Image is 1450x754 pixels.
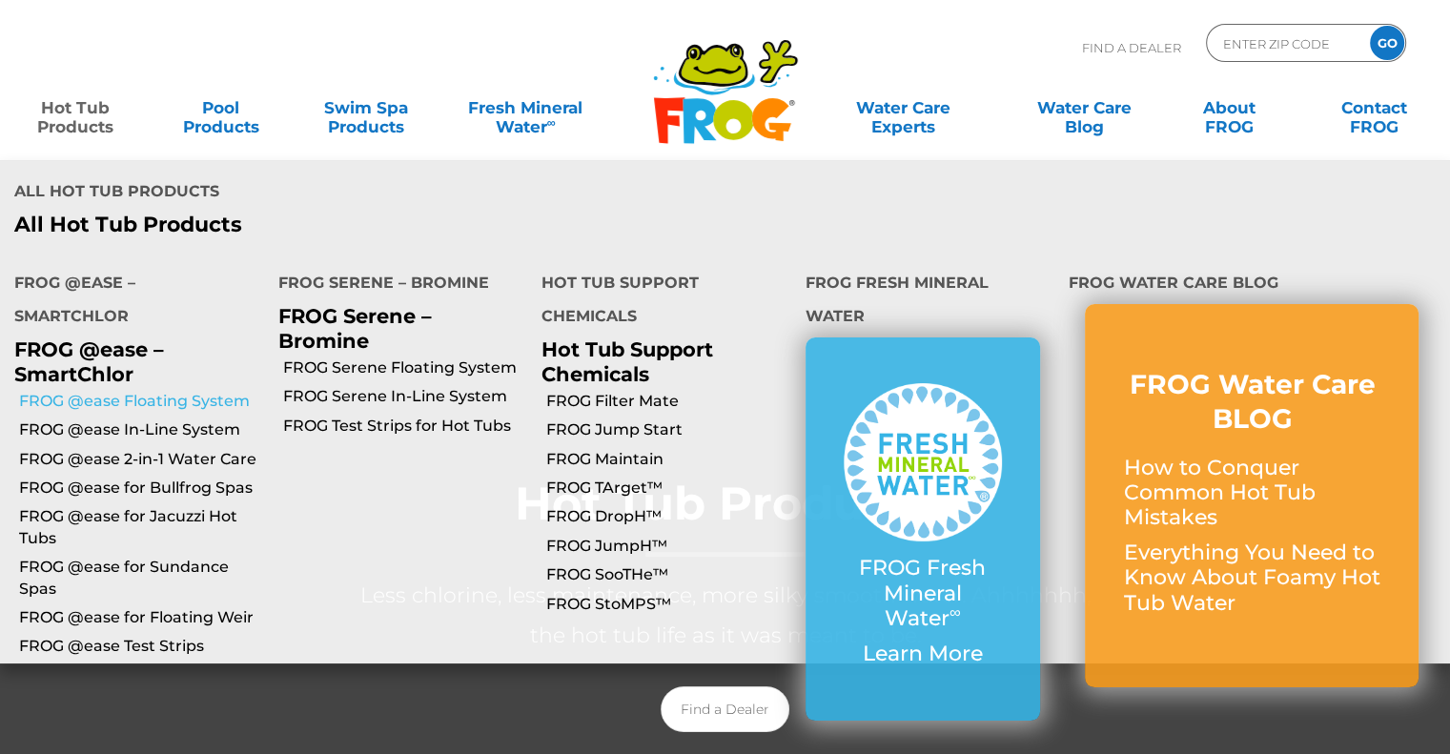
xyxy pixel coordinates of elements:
[283,357,528,378] a: FROG Serene Floating System
[661,686,789,732] a: Find a Dealer
[164,89,276,127] a: PoolProducts
[844,642,1003,666] p: Learn More
[14,213,710,237] a: All Hot Tub Products
[14,266,250,337] h4: FROG @ease – SmartChlor
[546,564,791,585] a: FROG SooTHe™
[546,115,555,130] sup: ∞
[19,449,264,470] a: FROG @ease 2-in-1 Water Care
[283,416,528,437] a: FROG Test Strips for Hot Tubs
[19,478,264,499] a: FROG @ease for Bullfrog Spas
[455,89,596,127] a: Fresh MineralWater∞
[1221,30,1350,57] input: Zip Code Form
[546,449,791,470] a: FROG Maintain
[1028,89,1140,127] a: Water CareBlog
[950,602,961,622] sup: ∞
[546,419,791,440] a: FROG Jump Start
[19,506,264,549] a: FROG @ease for Jacuzzi Hot Tubs
[1123,540,1380,616] p: Everything You Need to Know About Foamy Hot Tub Water
[14,174,710,213] h4: All Hot Tub Products
[1069,266,1436,304] h4: FROG Water Care Blog
[19,391,264,412] a: FROG @ease Floating System
[546,536,791,557] a: FROG JumpH™
[278,304,514,352] p: FROG Serene – Bromine
[1318,89,1431,127] a: ContactFROG
[546,478,791,499] a: FROG TArget™
[1123,456,1380,531] p: How to Conquer Common Hot Tub Mistakes
[811,89,995,127] a: Water CareExperts
[1123,367,1380,437] h3: FROG Water Care BLOG
[1370,26,1404,60] input: GO
[546,506,791,527] a: FROG DropH™
[1123,367,1380,625] a: FROG Water Care BLOG How to Conquer Common Hot Tub Mistakes Everything You Need to Know About Foa...
[546,594,791,615] a: FROG StoMPS™
[19,557,264,600] a: FROG @ease for Sundance Spas
[19,419,264,440] a: FROG @ease In-Line System
[541,266,777,337] h4: Hot Tub Support Chemicals
[19,636,264,657] a: FROG @ease Test Strips
[14,337,250,385] p: FROG @ease – SmartChlor
[1173,89,1285,127] a: AboutFROG
[844,556,1003,631] p: FROG Fresh Mineral Water
[278,266,514,304] h4: FROG Serene – Bromine
[1082,24,1181,71] p: Find A Dealer
[19,607,264,628] a: FROG @ease for Floating Weir
[806,266,1041,337] h4: FROG Fresh Mineral Water
[310,89,422,127] a: Swim SpaProducts
[19,89,132,127] a: Hot TubProducts
[541,337,713,385] a: Hot Tub Support Chemicals
[546,391,791,412] a: FROG Filter Mate
[283,386,528,407] a: FROG Serene In-Line System
[844,383,1003,676] a: FROG Fresh Mineral Water∞ Learn More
